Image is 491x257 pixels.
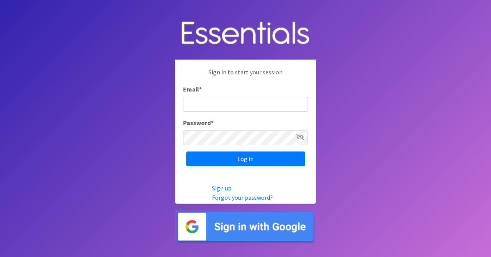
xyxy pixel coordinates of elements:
abbr: required [199,85,202,93]
a: Sign up [212,184,231,192]
p: Sign in to start your session [183,67,308,84]
img: Human Essentials [175,14,316,54]
img: Sign in with Google [175,210,316,244]
abbr: required [211,119,213,127]
input: Log in [186,151,305,166]
a: Forgot your password? [212,194,273,201]
label: Email [183,84,202,94]
label: Password [183,118,213,127]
